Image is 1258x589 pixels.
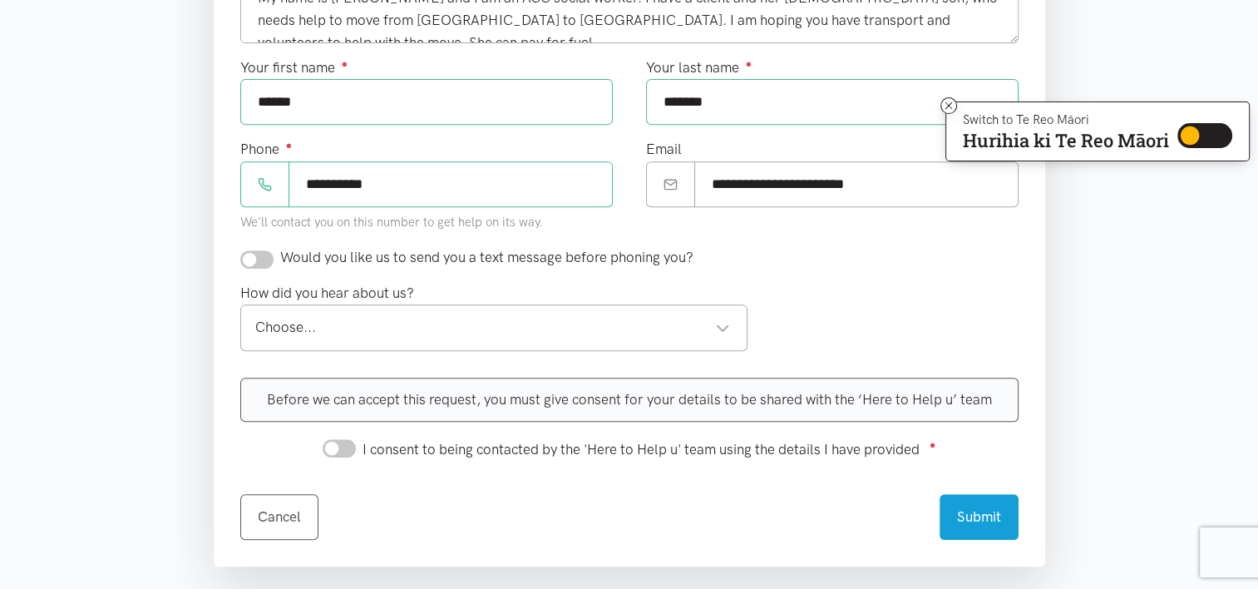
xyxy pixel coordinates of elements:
label: Your last name [646,57,752,79]
span: I consent to being contacted by the 'Here to Help u' team using the details I have provided [363,441,920,458]
sup: ● [342,57,348,70]
input: Phone number [289,161,613,207]
sup: ● [286,139,293,151]
label: Email [646,138,682,161]
a: Cancel [240,494,318,540]
p: Hurihia ki Te Reo Māori [963,133,1169,148]
sup: ● [930,438,936,451]
input: Email [694,161,1019,207]
span: Would you like us to send you a text message before phoning you? [280,249,693,265]
div: Choose... [255,316,731,339]
label: How did you hear about us? [240,282,414,304]
div: Before we can accept this request, you must give consent for your details to be shared with the ‘... [240,378,1019,422]
label: Phone [240,138,293,161]
small: We'll contact you on this number to get help on its way. [240,215,543,230]
label: Your first name [240,57,348,79]
button: Submit [940,494,1019,540]
sup: ● [746,57,752,70]
p: Switch to Te Reo Māori [963,115,1169,125]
